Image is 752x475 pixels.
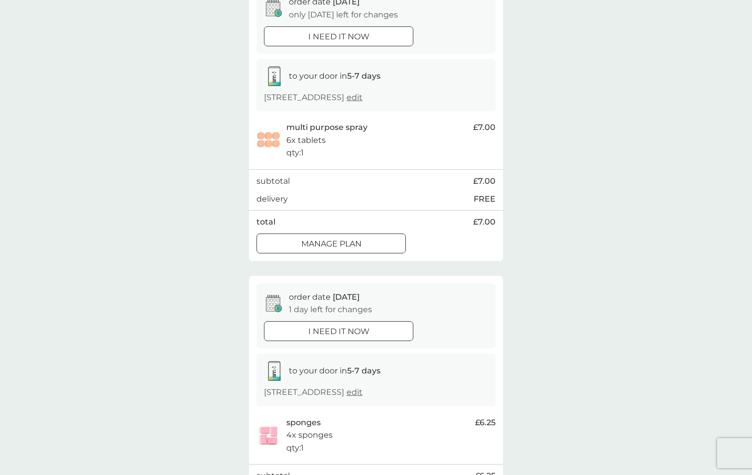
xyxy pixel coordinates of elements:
span: £7.00 [473,175,496,188]
span: £6.25 [475,416,496,429]
p: subtotal [256,175,290,188]
p: [STREET_ADDRESS] [264,91,363,104]
p: i need it now [308,30,370,43]
span: [DATE] [333,292,360,302]
p: delivery [256,193,288,206]
a: edit [347,387,363,397]
p: Manage plan [301,237,362,250]
span: £7.00 [473,121,496,134]
strong: 5-7 days [347,366,380,375]
p: order date [289,291,360,304]
button: Manage plan [256,234,406,253]
button: i need it now [264,321,413,341]
p: 4x sponges [286,429,333,442]
p: multi purpose spray [286,121,368,134]
p: only [DATE] left for changes [289,8,398,21]
p: [STREET_ADDRESS] [264,386,363,399]
p: FREE [474,193,496,206]
p: i need it now [308,325,370,338]
p: 1 day left for changes [289,303,372,316]
p: 6x tablets [286,134,326,147]
p: qty : 1 [286,146,304,159]
p: sponges [286,416,321,429]
button: i need it now [264,26,413,46]
p: qty : 1 [286,442,304,455]
p: total [256,216,275,229]
span: to your door in [289,366,380,375]
strong: 5-7 days [347,71,380,81]
a: edit [347,93,363,102]
span: £7.00 [473,216,496,229]
span: to your door in [289,71,380,81]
